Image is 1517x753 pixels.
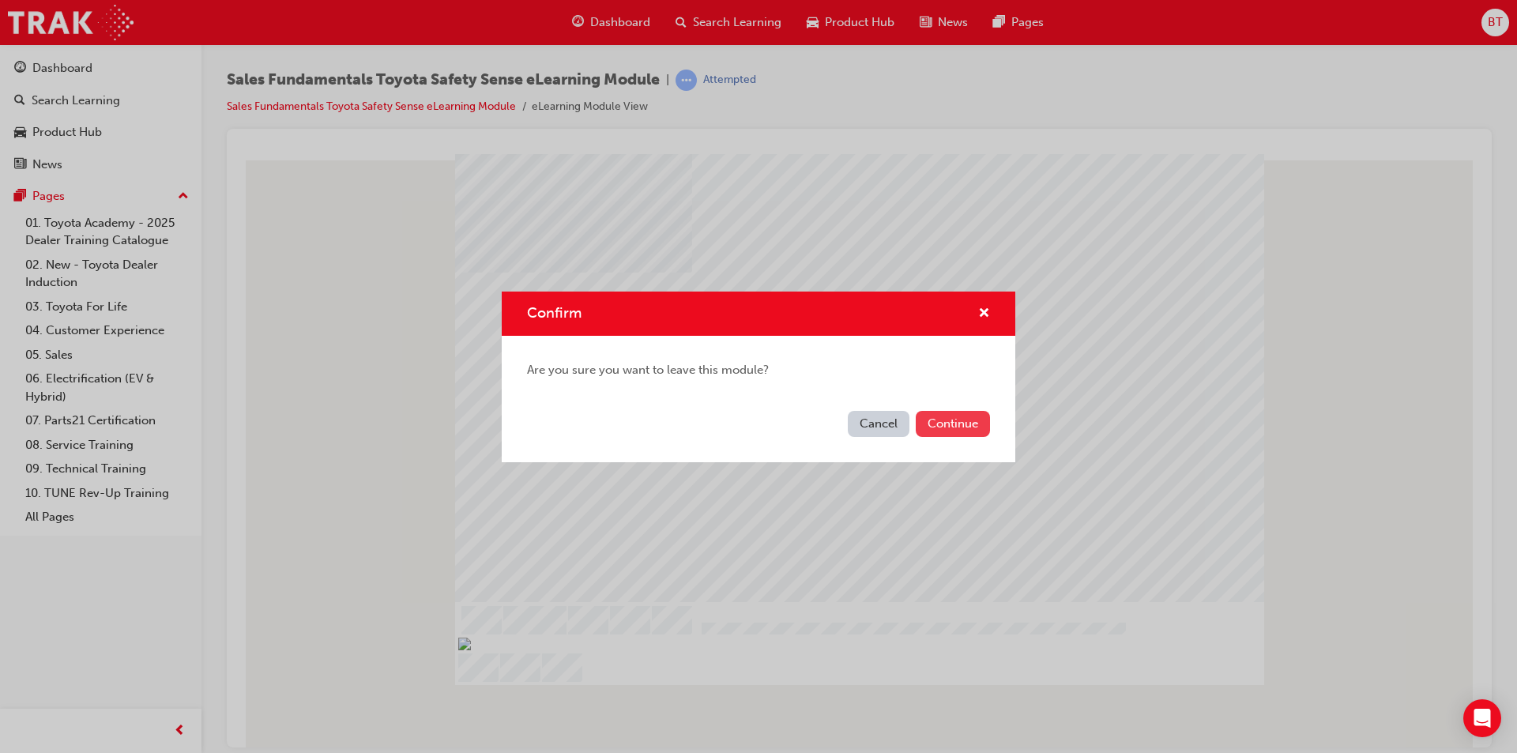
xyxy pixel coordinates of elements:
img: Thumb.png [219,484,1025,496]
div: Confirm [502,292,1015,462]
div: Open Intercom Messenger [1463,699,1501,737]
div: Progress, Slide 1 of 18 [219,484,1025,496]
button: cross-icon [978,304,990,324]
button: Cancel [848,411,909,437]
span: cross-icon [978,307,990,322]
button: Continue [916,411,990,437]
div: Are you sure you want to leave this module? [502,336,1015,405]
span: Confirm [527,304,582,322]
